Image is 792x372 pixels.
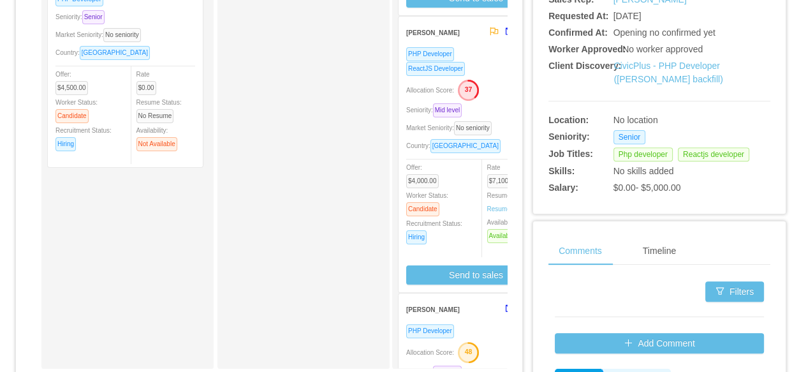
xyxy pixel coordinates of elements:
[487,164,525,184] span: Rate
[613,27,715,38] span: Opening no confirmed yet
[454,79,480,100] button: 37
[548,166,575,176] b: Skills:
[454,341,480,362] button: 48
[433,103,462,117] span: Mid level
[499,299,515,319] button: mail
[499,22,515,42] button: mail
[406,174,439,188] span: $4,000.00
[55,81,88,95] span: $4,500.00
[487,174,520,188] span: $7,100.00
[136,99,182,119] span: Resume Status:
[406,29,460,36] strong: [PERSON_NAME]
[55,99,98,119] span: Worker Status:
[406,124,497,131] span: Market Seniority:
[548,11,608,21] b: Requested At:
[82,10,105,24] span: Senior
[136,127,182,147] span: Availability:
[406,107,467,114] span: Seniority:
[548,44,626,54] b: Worker Approved:
[613,11,642,21] span: [DATE]
[406,47,454,61] span: PHP Developer
[55,13,110,20] span: Seniority:
[490,27,499,36] span: flag
[487,204,515,214] a: Resume1
[406,349,454,356] span: Allocation Score:
[406,265,546,285] button: Send to sales
[465,86,473,93] text: 37
[613,182,681,193] span: $0.00 - $5,000.00
[406,230,427,244] span: Hiring
[548,149,593,159] b: Job Titles:
[80,46,150,60] span: [GEOGRAPHIC_DATA]
[548,115,589,125] b: Location:
[55,71,93,91] span: Offer:
[633,237,686,265] div: Timeline
[55,31,146,38] span: Market Seniority:
[487,192,532,212] span: Resume Status:
[406,164,444,184] span: Offer:
[55,137,76,151] span: Hiring
[465,348,473,355] text: 48
[136,109,174,123] span: No Resume
[55,109,89,123] span: Candidate
[705,281,764,302] button: icon: filterFilters
[548,27,608,38] b: Confirmed At:
[406,192,448,212] span: Worker Status:
[678,147,749,161] span: Reactjs developer
[430,139,501,153] span: [GEOGRAPHIC_DATA]
[136,137,177,151] span: Not Available
[55,49,155,56] span: Country:
[613,114,724,127] div: No location
[613,147,673,161] span: Php developer
[548,131,590,142] b: Seniority:
[406,142,506,149] span: Country:
[548,237,612,265] div: Comments
[548,182,578,193] b: Salary:
[622,44,703,54] span: No worker approved
[548,61,621,71] b: Client Discovery:
[406,306,460,313] strong: [PERSON_NAME]
[454,121,492,135] span: No seniority
[136,71,161,91] span: Rate
[487,229,517,243] span: Available
[555,333,764,353] button: icon: plusAdd Comment
[406,87,454,94] span: Allocation Score:
[406,324,454,338] span: PHP Developer
[406,62,465,76] span: ReactJS Developer
[613,166,674,176] span: No skills added
[406,202,439,216] span: Candidate
[487,219,522,239] span: Availability:
[613,130,646,144] span: Senior
[614,61,723,84] a: CivicPlus - PHP Developer ([PERSON_NAME] backfill)
[406,220,462,241] span: Recruitment Status:
[136,81,156,95] span: $0.00
[103,28,141,42] span: No seniority
[55,127,112,147] span: Recruitment Status:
